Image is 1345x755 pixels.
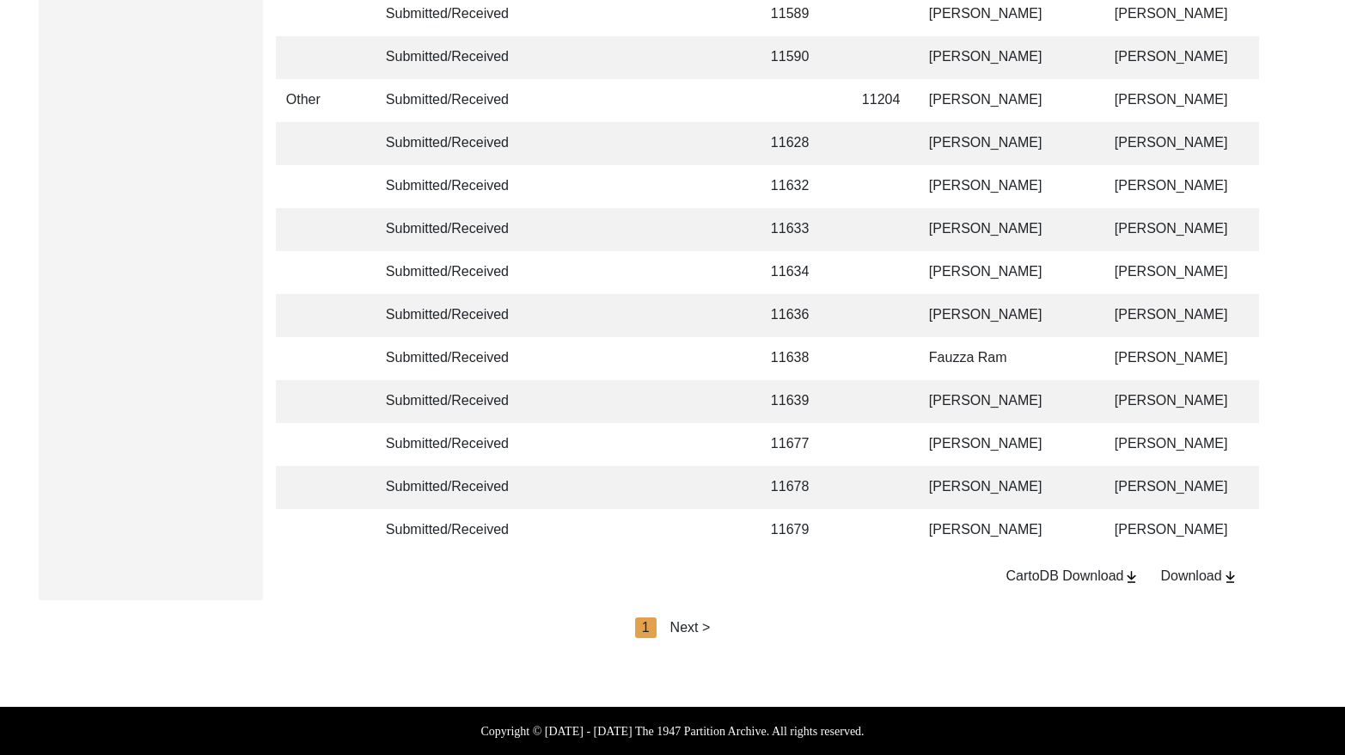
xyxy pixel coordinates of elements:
td: Submitted/Received [376,36,530,79]
label: Copyright © [DATE] - [DATE] The 1947 Partition Archive. All rights reserved. [480,722,864,740]
td: [PERSON_NAME] [919,251,1091,294]
td: 11679 [761,509,838,552]
td: 11639 [761,380,838,423]
td: [PERSON_NAME] [919,122,1091,165]
td: Submitted/Received [376,251,530,294]
td: [PERSON_NAME] [919,294,1091,337]
td: [PERSON_NAME] [919,165,1091,208]
td: Submitted/Received [376,380,530,423]
td: 11628 [761,122,838,165]
td: Submitted/Received [376,466,530,509]
td: Submitted/Received [376,337,530,380]
td: 11638 [761,337,838,380]
td: 11634 [761,251,838,294]
td: [PERSON_NAME] [919,509,1091,552]
td: Submitted/Received [376,79,530,122]
td: Submitted/Received [376,423,530,466]
div: 1 [635,617,657,638]
td: Other [276,79,362,122]
td: [PERSON_NAME] [919,36,1091,79]
td: Submitted/Received [376,122,530,165]
div: CartoDB Download [1006,566,1140,586]
td: 11632 [761,165,838,208]
img: download-button.png [1123,569,1140,585]
td: [PERSON_NAME] [919,466,1091,509]
td: 11204 [852,79,905,122]
td: 11636 [761,294,838,337]
td: Submitted/Received [376,509,530,552]
td: 11678 [761,466,838,509]
td: 11677 [761,423,838,466]
td: Fauzza Ram [919,337,1091,380]
img: download-button.png [1222,569,1238,585]
td: [PERSON_NAME] [919,423,1091,466]
td: Submitted/Received [376,294,530,337]
td: [PERSON_NAME] [919,208,1091,251]
td: [PERSON_NAME] [919,79,1091,122]
td: Submitted/Received [376,165,530,208]
td: [PERSON_NAME] [919,380,1091,423]
td: Submitted/Received [376,208,530,251]
td: 11633 [761,208,838,251]
div: Next > [670,617,711,638]
div: Download [1160,566,1238,586]
td: 11590 [761,36,838,79]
